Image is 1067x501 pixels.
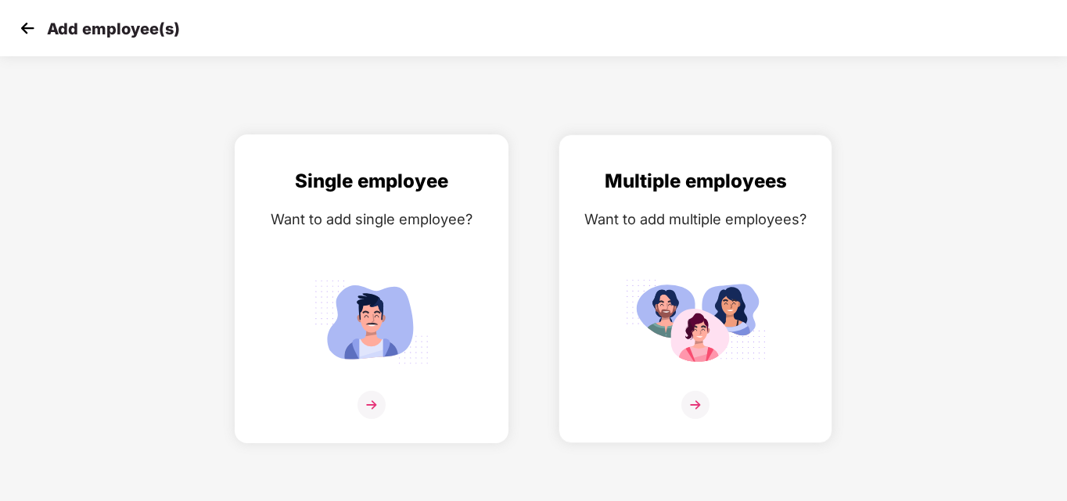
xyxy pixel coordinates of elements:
div: Want to add single employee? [251,208,492,231]
div: Want to add multiple employees? [575,208,816,231]
p: Add employee(s) [47,20,180,38]
img: svg+xml;base64,PHN2ZyB4bWxucz0iaHR0cDovL3d3dy53My5vcmcvMjAwMC9zdmciIGlkPSJNdWx0aXBsZV9lbXBsb3llZS... [625,273,766,370]
img: svg+xml;base64,PHN2ZyB4bWxucz0iaHR0cDovL3d3dy53My5vcmcvMjAwMC9zdmciIHdpZHRoPSIzNiIgaGVpZ2h0PSIzNi... [357,391,386,419]
img: svg+xml;base64,PHN2ZyB4bWxucz0iaHR0cDovL3d3dy53My5vcmcvMjAwMC9zdmciIHdpZHRoPSIzMCIgaGVpZ2h0PSIzMC... [16,16,39,40]
div: Single employee [251,166,492,196]
img: svg+xml;base64,PHN2ZyB4bWxucz0iaHR0cDovL3d3dy53My5vcmcvMjAwMC9zdmciIHdpZHRoPSIzNiIgaGVpZ2h0PSIzNi... [681,391,710,419]
img: svg+xml;base64,PHN2ZyB4bWxucz0iaHR0cDovL3d3dy53My5vcmcvMjAwMC9zdmciIGlkPSJTaW5nbGVfZW1wbG95ZWUiIH... [301,273,442,370]
div: Multiple employees [575,166,816,196]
